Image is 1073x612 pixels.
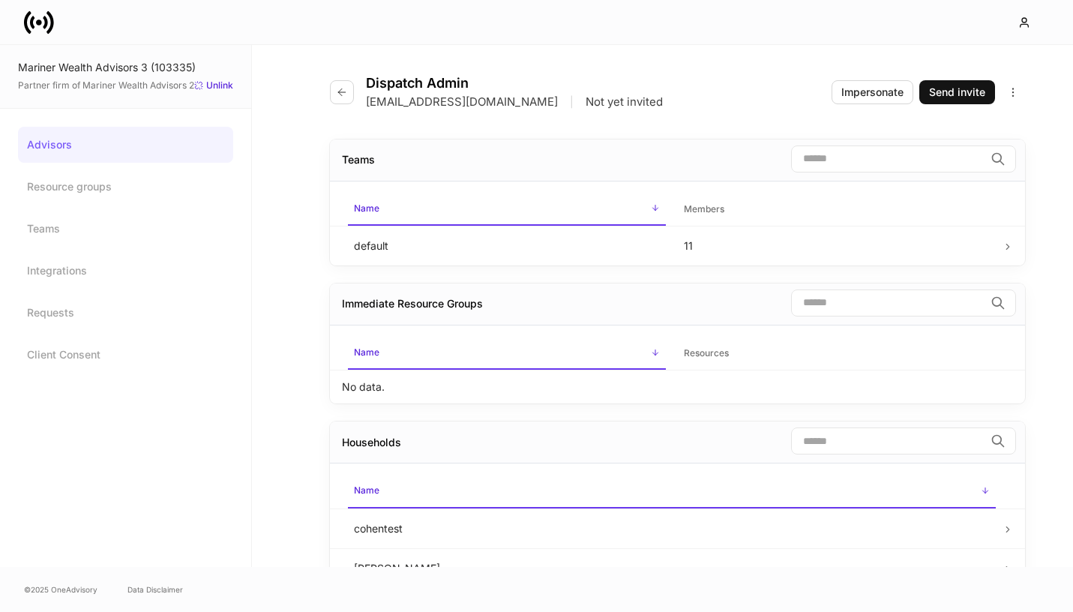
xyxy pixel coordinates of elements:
a: Data Disclaimer [127,583,183,595]
a: Requests [18,295,233,331]
td: [PERSON_NAME] [342,548,1002,588]
a: Integrations [18,253,233,289]
span: Resources [678,338,996,369]
td: default [342,226,672,265]
span: Name [348,337,666,370]
div: Send invite [929,85,985,100]
span: Name [348,193,666,226]
p: Not yet invited [586,94,663,109]
p: No data. [342,379,385,394]
button: Send invite [919,80,995,104]
h4: Dispatch Admin [366,75,663,91]
td: cohentest [342,508,1002,548]
a: Teams [18,211,233,247]
span: © 2025 OneAdvisory [24,583,97,595]
div: Immediate Resource Groups [342,296,483,311]
p: | [570,94,574,109]
h6: Name [354,483,379,497]
div: Teams [342,152,375,167]
button: Unlink [194,78,233,93]
div: Households [342,435,401,450]
button: Impersonate [832,80,913,104]
span: Partner firm of [18,79,194,91]
span: Name [348,475,996,508]
a: Client Consent [18,337,233,373]
a: Resource groups [18,169,233,205]
span: Members [678,194,996,225]
p: [EMAIL_ADDRESS][DOMAIN_NAME] [366,94,558,109]
h6: Name [354,345,379,359]
h6: Members [684,202,724,216]
td: 11 [672,226,1002,265]
a: Advisors [18,127,233,163]
a: Mariner Wealth Advisors 2 [82,79,194,91]
div: Mariner Wealth Advisors 3 (103335) [18,60,233,75]
div: Impersonate [841,85,904,100]
h6: Name [354,201,379,215]
h6: Resources [684,346,729,360]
